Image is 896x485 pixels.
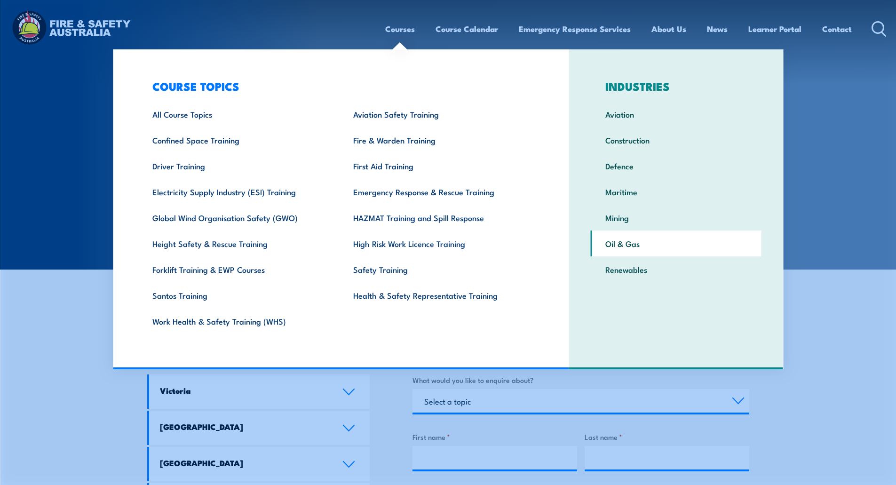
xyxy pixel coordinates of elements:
[339,179,539,205] a: Emergency Response & Rescue Training
[591,127,761,153] a: Construction
[591,80,761,93] h3: INDUSTRIES
[385,16,415,41] a: Courses
[138,308,339,334] a: Work Health & Safety Training (WHS)
[160,421,328,432] h4: [GEOGRAPHIC_DATA]
[822,16,852,41] a: Contact
[138,205,339,231] a: Global Wind Organisation Safety (GWO)
[138,80,539,93] h3: COURSE TOPICS
[591,256,761,282] a: Renewables
[412,431,577,442] label: First name
[591,205,761,231] a: Mining
[748,16,801,41] a: Learner Portal
[138,153,339,179] a: Driver Training
[707,16,728,41] a: News
[138,179,339,205] a: Electricity Supply Industry (ESI) Training
[339,205,539,231] a: HAZMAT Training and Spill Response
[138,127,339,153] a: Confined Space Training
[149,374,370,409] a: Victoria
[591,101,761,127] a: Aviation
[149,447,370,481] a: [GEOGRAPHIC_DATA]
[436,16,498,41] a: Course Calendar
[138,231,339,256] a: Height Safety & Rescue Training
[339,101,539,127] a: Aviation Safety Training
[160,385,328,396] h4: Victoria
[591,153,761,179] a: Defence
[339,231,539,256] a: High Risk Work Licence Training
[339,153,539,179] a: First Aid Training
[412,374,749,385] label: What would you like to enquire about?
[651,16,686,41] a: About Us
[339,282,539,308] a: Health & Safety Representative Training
[519,16,631,41] a: Emergency Response Services
[585,431,749,442] label: Last name
[149,411,370,445] a: [GEOGRAPHIC_DATA]
[339,127,539,153] a: Fire & Warden Training
[138,282,339,308] a: Santos Training
[138,101,339,127] a: All Course Topics
[138,256,339,282] a: Forklift Training & EWP Courses
[339,256,539,282] a: Safety Training
[160,458,328,468] h4: [GEOGRAPHIC_DATA]
[591,179,761,205] a: Maritime
[591,231,761,256] a: Oil & Gas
